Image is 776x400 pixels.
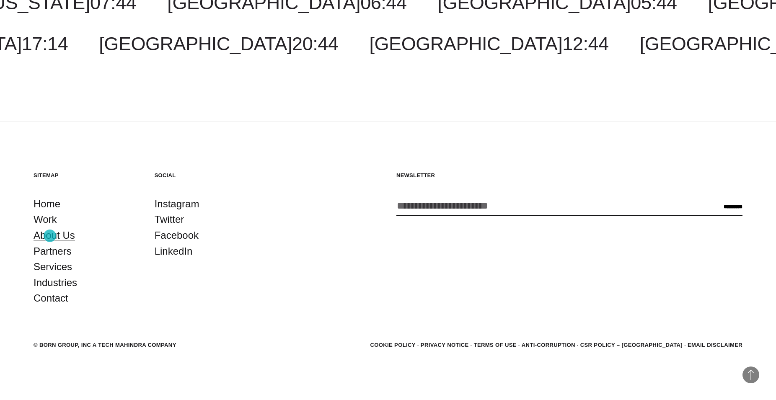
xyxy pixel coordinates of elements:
[34,341,176,349] div: © BORN GROUP, INC A Tech Mahindra Company
[99,33,338,54] a: [GEOGRAPHIC_DATA]20:44
[421,342,469,348] a: Privacy Notice
[155,212,184,227] a: Twitter
[34,212,57,227] a: Work
[370,342,415,348] a: Cookie Policy
[155,227,199,243] a: Facebook
[34,290,68,306] a: Contact
[22,33,68,54] span: 17:14
[369,33,608,54] a: [GEOGRAPHIC_DATA]12:44
[155,243,193,259] a: LinkedIn
[155,172,259,179] h5: Social
[34,275,77,291] a: Industries
[396,172,742,179] h5: Newsletter
[34,243,72,259] a: Partners
[580,342,683,348] a: CSR POLICY – [GEOGRAPHIC_DATA]
[474,342,517,348] a: Terms of Use
[562,33,608,54] span: 12:44
[34,196,60,212] a: Home
[34,172,138,179] h5: Sitemap
[155,196,199,212] a: Instagram
[34,227,75,243] a: About Us
[34,259,72,275] a: Services
[292,33,338,54] span: 20:44
[522,342,575,348] a: Anti-Corruption
[742,366,759,383] button: Back to Top
[688,342,742,348] a: Email Disclaimer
